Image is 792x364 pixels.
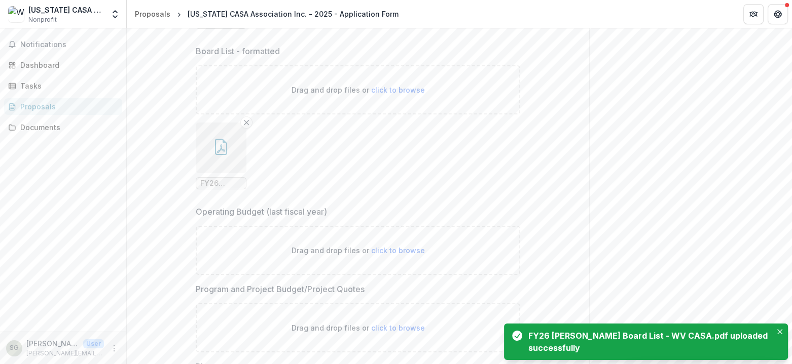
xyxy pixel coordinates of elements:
span: click to browse [371,246,425,255]
a: Dashboard [4,57,122,73]
p: Drag and drop files or [292,85,425,95]
p: Operating Budget (last fiscal year) [196,206,327,218]
img: West Virginia CASA Association Inc [8,6,24,22]
div: Notifications-bottom-right [500,319,792,364]
p: User [83,339,104,348]
span: click to browse [371,86,425,94]
div: Proposals [135,9,170,19]
nav: breadcrumb [131,7,403,21]
p: Board List - formatted [196,45,280,57]
div: [US_STATE] CASA Association Inc. - 2025 - Application Form [188,9,399,19]
div: Dashboard [20,60,114,70]
span: Notifications [20,41,118,49]
span: FY26 [PERSON_NAME] Board List - WV CASA.pdf [200,179,242,188]
button: Notifications [4,36,122,53]
p: Program and Project Budget/Project Quotes [196,283,365,295]
div: Remove FileFY26 [PERSON_NAME] Board List - WV CASA.pdf [196,123,246,189]
button: Open entity switcher [108,4,122,24]
div: Proposals [20,101,114,112]
div: Shanna L C Gray [10,345,19,351]
p: Drag and drop files or [292,322,425,333]
p: [PERSON_NAME] [26,338,79,349]
a: Proposals [131,7,174,21]
button: Remove File [240,116,253,129]
a: Documents [4,119,122,136]
button: Partners [743,4,764,24]
button: Close [774,326,786,338]
p: Drag and drop files or [292,245,425,256]
div: FY26 [PERSON_NAME] Board List - WV CASA.pdf uploaded successfully [528,330,768,354]
button: Get Help [768,4,788,24]
p: [PERSON_NAME][EMAIL_ADDRESS][DOMAIN_NAME] [26,349,104,358]
a: Proposals [4,98,122,115]
a: Tasks [4,77,122,94]
div: Documents [20,122,114,133]
div: Tasks [20,80,114,91]
button: More [108,342,120,354]
span: Nonprofit [28,15,57,24]
span: click to browse [371,323,425,332]
div: [US_STATE] CASA Association Inc [28,5,104,15]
